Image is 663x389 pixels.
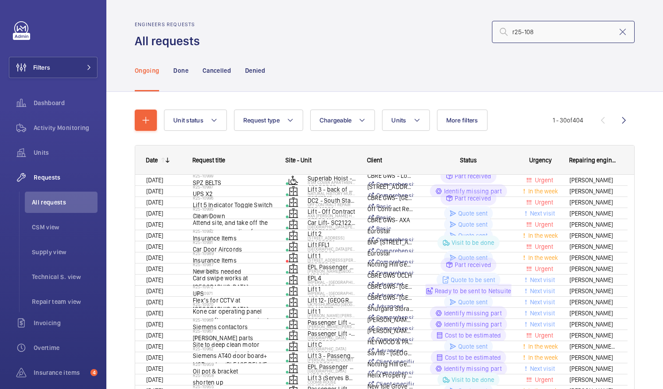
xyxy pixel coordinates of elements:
span: [DATE] [146,243,163,250]
p: Eurostar [367,249,414,258]
span: [DATE] [146,354,163,361]
span: [DATE] [146,232,163,239]
span: Urgent [533,265,553,272]
p: Shurgard Storage [367,304,414,313]
span: [DATE] [146,376,163,383]
h2: R25-10962 [193,346,274,351]
p: Visit to be done [452,238,495,247]
p: [STREET_ADDRESS][PERSON_NAME] [308,257,356,263]
span: Next visit [528,321,555,328]
span: Request type [243,117,280,124]
span: [PERSON_NAME] [569,231,616,241]
h2: R25-10970 [193,302,274,307]
p: [PERSON_NAME] [PERSON_NAME] [367,315,414,324]
span: [PERSON_NAME] [569,319,616,330]
span: Activity Monitoring [34,123,97,132]
h2: R25-10993 [193,213,274,218]
span: More filters [446,117,478,124]
span: [PERSON_NAME] [569,242,616,252]
span: Next visit [528,210,555,217]
p: [PERSON_NAME][GEOGRAPHIC_DATA] ([GEOGRAPHIC_DATA]) [308,268,356,274]
span: Urgent [533,332,553,339]
h2: R25-10963 [193,335,274,340]
p: [GEOGRAPHIC_DATA] [308,346,356,351]
p: CBRE GWS- [GEOGRAPHIC_DATA] ([GEOGRAPHIC_DATA]) [367,282,414,291]
p: Natural History Museum [308,191,356,196]
span: Repair team view [32,297,97,306]
p: [STREET_ADDRESS] [308,235,356,240]
span: [PERSON_NAME] [569,364,616,374]
span: [DATE] [146,199,163,206]
span: [DATE] [146,188,163,195]
p: [PERSON_NAME] [PERSON_NAME], [GEOGRAPHIC_DATA] [308,324,356,329]
p: Denied [245,66,265,75]
span: [PERSON_NAME] [PERSON_NAME] [569,342,616,352]
span: [PERSON_NAME] [569,175,616,185]
span: [PERSON_NAME] [569,208,616,219]
span: Urgent [533,243,553,250]
p: [PERSON_NAME] Court [308,357,356,362]
p: BNP [STREET_ADDRESS] [367,238,414,247]
p: CBRE GWS- [GEOGRAPHIC_DATA] ([GEOGRAPHIC_DATA]) [367,293,414,302]
span: [PERSON_NAME] [569,330,616,341]
span: All requests [32,198,97,207]
span: [PERSON_NAME] [569,253,616,263]
span: Technical S. view [32,272,97,281]
button: More filters [437,110,487,131]
span: In the week [526,354,558,361]
span: Insurance items [34,368,87,377]
p: [STREET_ADDRESS][PERSON_NAME] [367,182,414,191]
span: [PERSON_NAME] [569,220,616,230]
button: Unit status [164,110,227,131]
p: [GEOGRAPHIC_DATA] [308,335,356,340]
span: [DATE] [146,299,163,306]
p: Coomb House [308,379,356,385]
span: 1 - 30 404 [553,117,583,123]
span: [DATE] [146,177,163,184]
button: Request type [234,110,303,131]
p: Imperial - [GEOGRAPHIC_DATA] [308,279,356,285]
p: CBRE GWS UCLH [367,271,414,280]
span: Next visit [528,287,555,295]
span: Requests [34,173,97,182]
p: [GEOGRAPHIC_DATA][PERSON_NAME] [308,246,356,251]
span: [PERSON_NAME] [569,197,616,208]
span: [PERSON_NAME] [569,308,616,318]
span: of [567,117,573,124]
span: Unit status [173,117,203,124]
span: [DATE] [146,321,163,328]
span: Urgent [533,199,553,206]
span: Site - Unit [285,157,312,164]
span: [DATE] [146,210,163,217]
p: Stay Cover apartments [308,180,356,185]
p: Part received [455,194,491,203]
span: CSM view [32,223,97,232]
button: Chargeable [310,110,375,131]
span: In the week [526,254,558,261]
span: [DATE] [146,287,163,295]
p: Imperial - [GEOGRAPHIC_DATA] [308,291,356,296]
span: Request title [192,157,225,164]
p: Cancelled [203,66,231,75]
span: [DATE] [146,332,163,339]
span: Next visit [528,299,555,306]
input: Search by request number or quote number [492,21,635,43]
h2: R25-10971 [193,291,274,296]
p: Ongoing [135,66,159,75]
p: Off Contract Repairs [367,204,414,213]
span: Filters [33,63,50,72]
p: [GEOGRAPHIC_DATA] [308,368,356,373]
span: Next visit [528,310,555,317]
span: [DATE] [146,365,163,372]
h1: All requests [135,33,205,49]
span: [DATE] [146,276,163,283]
span: Units [34,148,97,157]
p: AXA [PERSON_NAME] House [GEOGRAPHIC_DATA] [308,213,356,218]
span: [PERSON_NAME] [569,186,616,196]
span: [PERSON_NAME] [569,275,616,285]
p: Part received [455,260,491,269]
span: 4 [90,369,97,376]
span: Urgent [533,376,553,383]
p: Eurostar [367,227,414,236]
span: [DATE] [146,254,163,261]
